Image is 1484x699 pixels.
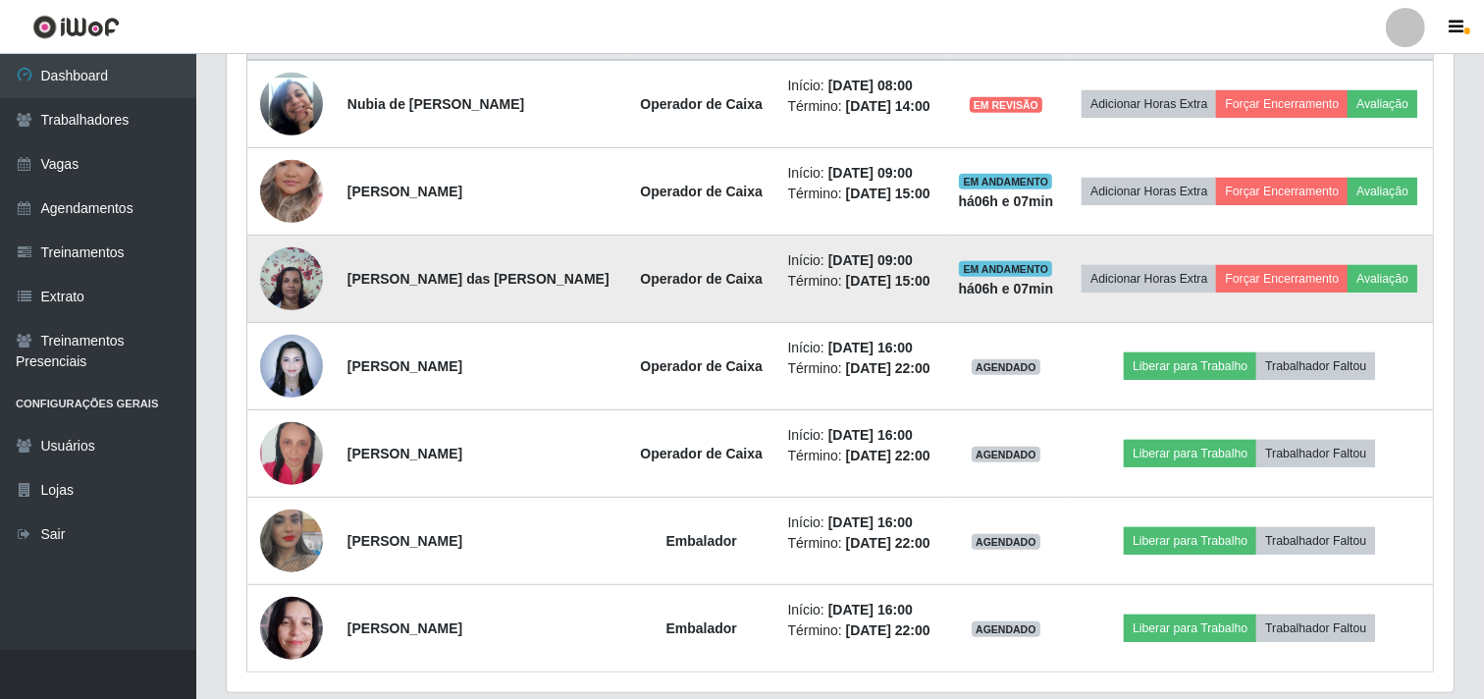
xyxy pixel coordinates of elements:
button: Liberar para Trabalho [1124,352,1256,380]
li: Início: [788,512,934,533]
button: Forçar Encerramento [1216,265,1348,293]
strong: há 06 h e 07 min [959,193,1054,209]
li: Término: [788,533,934,554]
li: Início: [788,163,934,184]
time: [DATE] 22:00 [846,360,930,376]
li: Início: [788,338,934,358]
time: [DATE] 22:00 [846,448,930,463]
span: AGENDADO [972,359,1040,375]
time: [DATE] 16:00 [828,514,913,530]
strong: Operador de Caixa [640,96,763,112]
strong: Embalador [666,620,737,636]
li: Término: [788,446,934,466]
strong: há 06 h e 07 min [959,281,1054,296]
time: [DATE] 14:00 [846,98,930,114]
li: Término: [788,358,934,379]
img: 1745067643988.jpeg [260,407,323,501]
button: Forçar Encerramento [1216,178,1348,205]
li: Início: [788,250,934,271]
button: Trabalhador Faltou [1256,527,1375,555]
time: [DATE] 22:00 [846,622,930,638]
li: Início: [788,425,934,446]
button: Avaliação [1348,178,1417,205]
strong: Operador de Caixa [640,358,763,374]
li: Início: [788,76,934,96]
button: Adicionar Horas Extra [1082,178,1216,205]
img: CoreUI Logo [32,15,120,39]
li: Início: [788,600,934,620]
li: Término: [788,620,934,641]
li: Término: [788,184,934,204]
time: [DATE] 15:00 [846,273,930,289]
strong: Operador de Caixa [640,184,763,199]
strong: [PERSON_NAME] [347,358,462,374]
strong: [PERSON_NAME] [347,184,462,199]
strong: Embalador [666,533,737,549]
button: Avaliação [1348,265,1417,293]
button: Avaliação [1348,90,1417,118]
time: [DATE] 16:00 [828,427,913,443]
button: Liberar para Trabalho [1124,440,1256,467]
img: 1726745680631.jpeg [260,586,323,670]
strong: Nubia de [PERSON_NAME] [347,96,524,112]
button: Trabalhador Faltou [1256,615,1375,642]
time: [DATE] 16:00 [828,340,913,355]
time: [DATE] 09:00 [828,165,913,181]
time: [DATE] 16:00 [828,602,913,618]
img: 1705100685258.jpeg [260,135,323,247]
img: 1742846870859.jpeg [260,324,323,407]
strong: [PERSON_NAME] [347,620,462,636]
strong: Operador de Caixa [640,446,763,461]
span: EM ANDAMENTO [959,261,1052,277]
time: [DATE] 15:00 [846,186,930,201]
button: Liberar para Trabalho [1124,527,1256,555]
span: EM REVISÃO [970,97,1042,113]
span: AGENDADO [972,447,1040,462]
button: Liberar para Trabalho [1124,615,1256,642]
strong: [PERSON_NAME] [347,533,462,549]
li: Término: [788,271,934,292]
span: EM ANDAMENTO [959,174,1052,189]
strong: [PERSON_NAME] das [PERSON_NAME] [347,271,609,287]
button: Adicionar Horas Extra [1082,265,1216,293]
span: AGENDADO [972,534,1040,550]
img: 1743966945864.jpeg [260,48,323,160]
button: Trabalhador Faltou [1256,440,1375,467]
time: [DATE] 08:00 [828,78,913,93]
button: Trabalhador Faltou [1256,352,1375,380]
strong: Operador de Caixa [640,271,763,287]
strong: [PERSON_NAME] [347,446,462,461]
li: Término: [788,96,934,117]
img: 1705958199594.jpeg [260,237,323,320]
img: 1653531676872.jpeg [260,485,323,597]
button: Adicionar Horas Extra [1082,90,1216,118]
span: AGENDADO [972,621,1040,637]
time: [DATE] 09:00 [828,252,913,268]
button: Forçar Encerramento [1216,90,1348,118]
time: [DATE] 22:00 [846,535,930,551]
